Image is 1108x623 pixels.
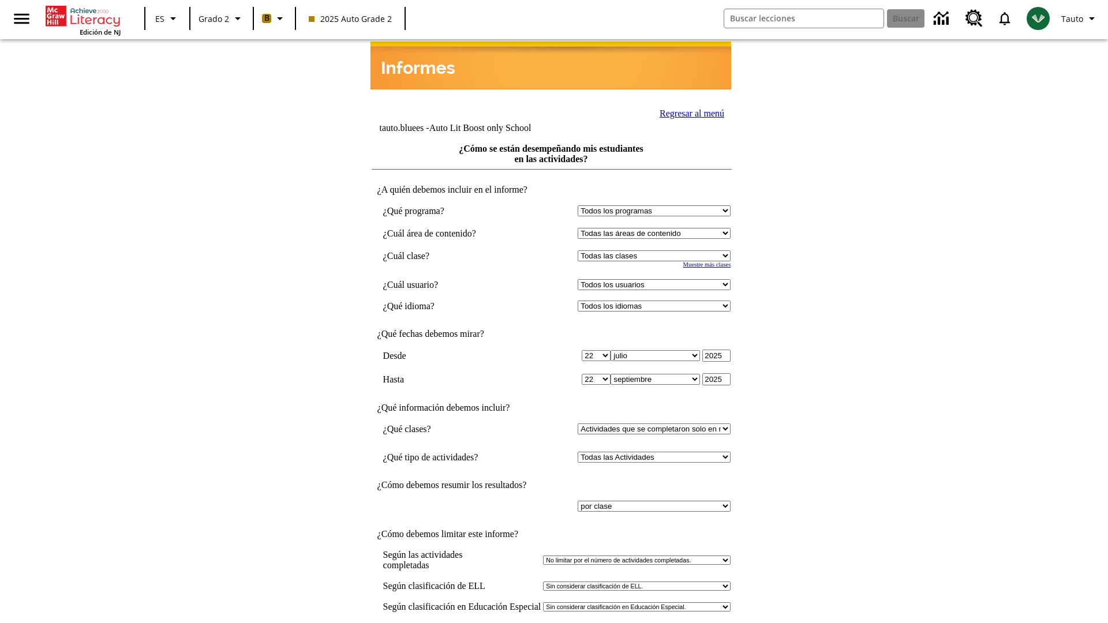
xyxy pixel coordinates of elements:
td: ¿Qué tipo de actividades? [383,452,514,463]
div: Portada [46,3,121,36]
button: Perfil/Configuración [1057,8,1103,29]
td: ¿Qué clases? [383,423,514,434]
button: Boost El color de la clase es anaranjado claro. Cambiar el color de la clase. [257,8,291,29]
a: Notificaciones [990,3,1020,33]
button: Grado: Grado 2, Elige un grado [194,8,249,29]
nobr: Auto Lit Boost only School [429,123,531,133]
td: ¿Qué idioma? [383,301,514,311]
td: ¿Cómo debemos resumir los resultados? [372,480,731,490]
a: Centro de recursos, Se abrirá en una pestaña nueva. [959,3,990,34]
a: Centro de información [927,3,959,35]
td: Según las actividades completadas [383,550,541,571]
td: tauto.bluees - [379,123,591,133]
td: ¿Qué fechas debemos mirar? [372,329,731,339]
td: Hasta [383,373,514,385]
span: ES [155,13,164,25]
img: avatar image [1027,7,1050,30]
span: B [264,11,269,25]
td: ¿Qué programa? [383,205,514,216]
span: Tauto [1061,13,1083,25]
td: ¿Cómo debemos limitar este informe? [372,529,731,539]
span: Edición de NJ [80,28,121,36]
button: Escoja un nuevo avatar [1020,3,1057,33]
td: ¿A quién debemos incluir en el informe? [372,185,731,195]
td: ¿Cuál clase? [383,250,514,261]
span: 2025 Auto Grade 2 [309,13,392,25]
nobr: ¿Cuál área de contenido? [383,228,476,238]
a: ¿Cómo se están desempeñando mis estudiantes en las actividades? [459,144,643,164]
button: Abrir el menú lateral [5,2,39,36]
img: header [370,42,731,89]
td: ¿Qué información debemos incluir? [372,403,731,413]
td: Desde [383,350,514,362]
span: Grado 2 [199,13,229,25]
button: Lenguaje: ES, Selecciona un idioma [149,8,186,29]
a: Muestre más clases [683,261,731,268]
a: Regresar al menú [660,108,724,118]
td: Según clasificación de ELL [383,581,541,591]
input: Buscar campo [724,9,884,28]
td: Según clasificación en Educación Especial [383,602,541,612]
td: ¿Cuál usuario? [383,279,514,290]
